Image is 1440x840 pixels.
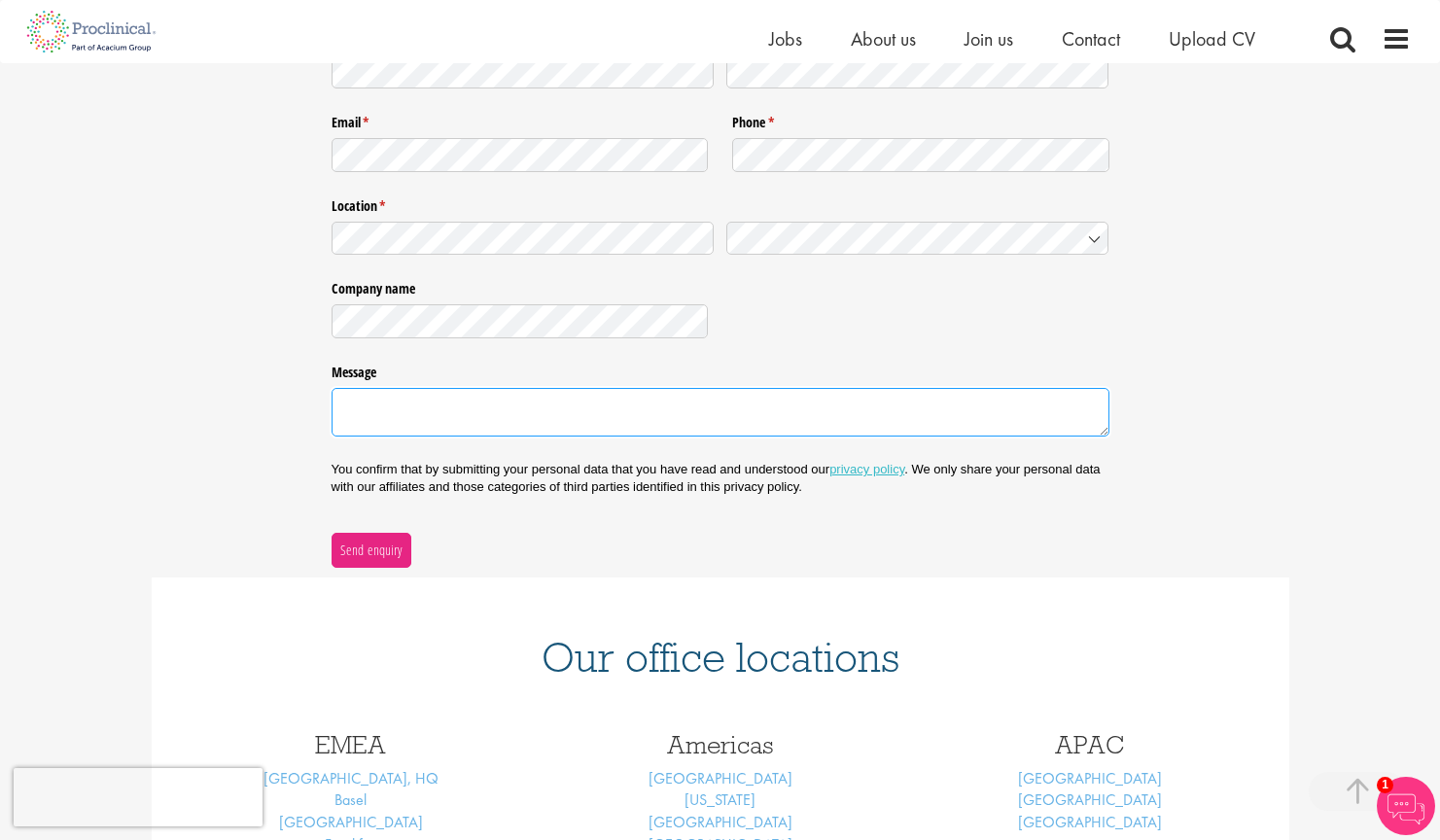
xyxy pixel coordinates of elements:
a: Join us [965,26,1013,52]
h3: Americas [550,732,891,757]
label: Message [332,357,1109,382]
h3: EMEA [181,732,521,757]
h1: Our office locations [181,636,1260,679]
a: Jobs [769,26,802,52]
a: About us [851,26,916,52]
h3: APAC [920,732,1260,757]
a: [GEOGRAPHIC_DATA] [1018,789,1162,810]
input: State / Province / Region [332,222,715,256]
img: Chatbot [1377,777,1435,835]
a: [GEOGRAPHIC_DATA], HQ [263,768,439,788]
span: Send enquiry [339,540,403,561]
a: [US_STATE] [685,789,755,810]
a: [GEOGRAPHIC_DATA] [649,768,792,788]
label: Phone [732,107,1109,132]
input: First [332,54,715,88]
a: privacy policy [829,462,904,476]
p: You confirm that by submitting your personal data that you have read and understood our . We only... [332,461,1109,496]
input: Last [726,54,1109,88]
a: [GEOGRAPHIC_DATA] [1018,812,1162,832]
a: Upload CV [1169,26,1255,52]
legend: Location [332,191,1109,216]
a: [GEOGRAPHIC_DATA] [649,812,792,832]
button: Send enquiry [332,533,411,568]
a: [GEOGRAPHIC_DATA] [279,812,423,832]
span: 1 [1377,777,1393,793]
label: Company name [332,273,709,298]
a: Contact [1062,26,1120,52]
a: Basel [334,789,367,810]
iframe: reCAPTCHA [14,768,263,826]
input: Country [726,222,1109,256]
a: [GEOGRAPHIC_DATA] [1018,768,1162,788]
label: Email [332,107,709,132]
